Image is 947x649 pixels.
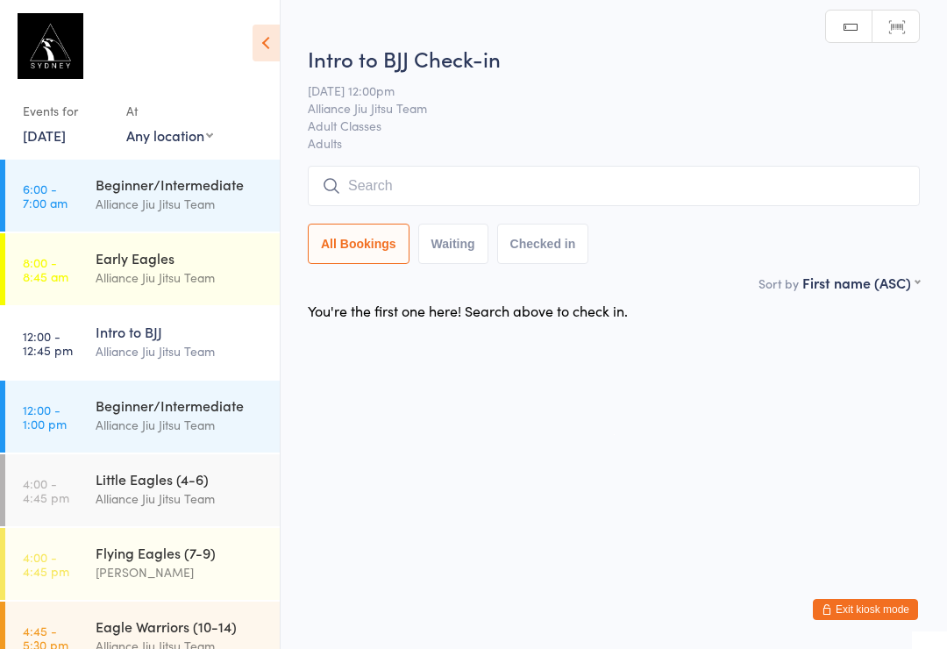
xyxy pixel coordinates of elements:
[96,415,265,435] div: Alliance Jiu Jitsu Team
[5,160,280,232] a: 6:00 -7:00 amBeginner/IntermediateAlliance Jiu Jitsu Team
[23,182,68,210] time: 6:00 - 7:00 am
[308,134,920,152] span: Adults
[758,275,799,292] label: Sort by
[308,82,893,99] span: [DATE] 12:00pm
[96,248,265,267] div: Early Eagles
[308,166,920,206] input: Search
[96,341,265,361] div: Alliance Jiu Jitsu Team
[23,476,69,504] time: 4:00 - 4:45 pm
[5,307,280,379] a: 12:00 -12:45 pmIntro to BJJAlliance Jiu Jitsu Team
[96,469,265,489] div: Little Eagles (4-6)
[802,273,920,292] div: First name (ASC)
[308,44,920,73] h2: Intro to BJJ Check-in
[813,599,918,620] button: Exit kiosk mode
[96,175,265,194] div: Beginner/Intermediate
[5,381,280,453] a: 12:00 -1:00 pmBeginner/IntermediateAlliance Jiu Jitsu Team
[96,543,265,562] div: Flying Eagles (7-9)
[96,617,265,636] div: Eagle Warriors (10-14)
[497,224,589,264] button: Checked in
[23,255,68,283] time: 8:00 - 8:45 am
[23,550,69,578] time: 4:00 - 4:45 pm
[308,224,409,264] button: All Bookings
[96,267,265,288] div: Alliance Jiu Jitsu Team
[23,125,66,145] a: [DATE]
[308,99,893,117] span: Alliance Jiu Jitsu Team
[126,96,213,125] div: At
[5,528,280,600] a: 4:00 -4:45 pmFlying Eagles (7-9)[PERSON_NAME]
[418,224,488,264] button: Waiting
[126,125,213,145] div: Any location
[5,233,280,305] a: 8:00 -8:45 amEarly EaglesAlliance Jiu Jitsu Team
[96,322,265,341] div: Intro to BJJ
[23,96,109,125] div: Events for
[96,194,265,214] div: Alliance Jiu Jitsu Team
[23,403,67,431] time: 12:00 - 1:00 pm
[96,489,265,509] div: Alliance Jiu Jitsu Team
[308,301,628,320] div: You're the first one here! Search above to check in.
[96,396,265,415] div: Beginner/Intermediate
[23,329,73,357] time: 12:00 - 12:45 pm
[308,117,893,134] span: Adult Classes
[5,454,280,526] a: 4:00 -4:45 pmLittle Eagles (4-6)Alliance Jiu Jitsu Team
[18,13,83,79] img: Alliance Sydney
[96,562,265,582] div: [PERSON_NAME]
